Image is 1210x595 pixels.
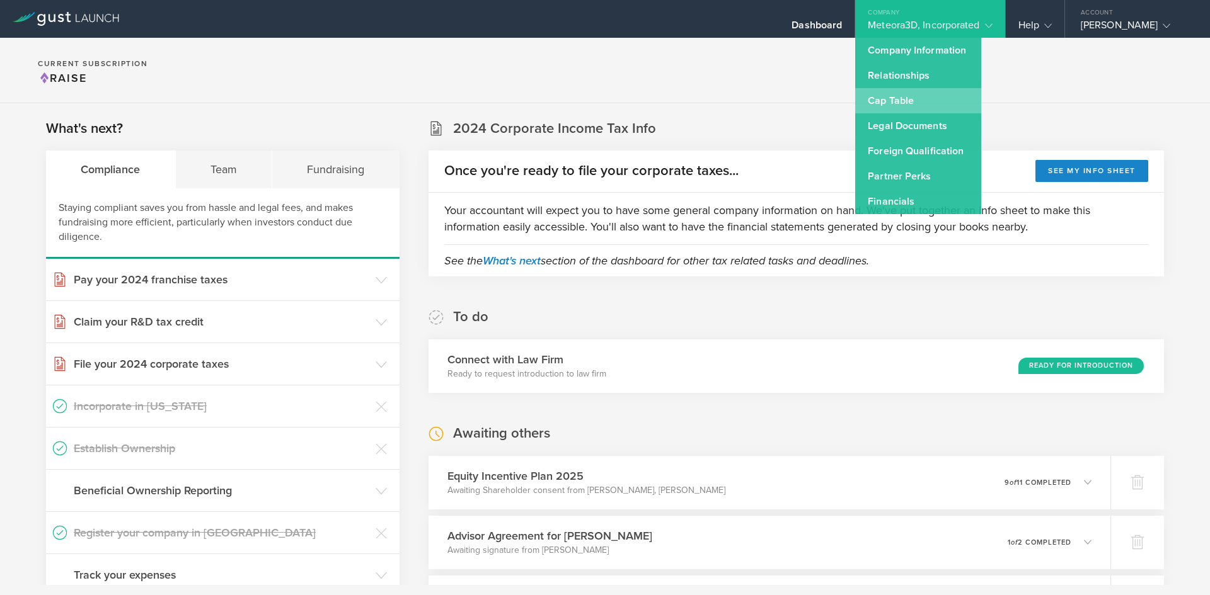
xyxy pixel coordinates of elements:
div: Dashboard [792,19,842,38]
h2: Awaiting others [453,424,550,443]
div: [PERSON_NAME] [1081,19,1188,38]
h2: To do [453,308,488,326]
h3: Beneficial Ownership Reporting [74,482,369,499]
h3: Pay your 2024 franchise taxes [74,271,369,288]
em: of [1010,479,1017,487]
h2: Once you're ready to file your corporate taxes... [444,162,739,180]
p: 1 2 completed [1008,539,1071,546]
p: Your accountant will expect you to have some general company information on hand. We've put toget... [444,202,1148,235]
button: See my info sheet [1035,160,1148,182]
h3: File your 2024 corporate taxes [74,356,369,372]
p: Awaiting signature from [PERSON_NAME] [447,544,652,557]
h3: Track your expenses [74,567,369,583]
h2: 2024 Corporate Income Tax Info [453,120,656,138]
a: What's next [483,254,541,268]
em: of [1011,538,1018,547]
iframe: Chat Widget [1147,535,1210,595]
h2: Current Subscription [38,60,147,67]
h3: Advisor Agreement for [PERSON_NAME] [447,528,652,544]
p: Awaiting Shareholder consent from [PERSON_NAME], [PERSON_NAME] [447,484,725,497]
h3: Claim your R&D tax credit [74,314,369,330]
h3: Equity Incentive Plan 2025 [447,468,725,484]
h3: Register your company in [GEOGRAPHIC_DATA] [74,524,369,541]
div: Ready for Introduction [1018,358,1144,374]
div: Connect with Law FirmReady to request introduction to law firmReady for Introduction [429,339,1164,393]
div: Team [176,150,273,188]
h2: What's next? [46,120,123,138]
p: Ready to request introduction to law firm [447,368,606,380]
div: Staying compliant saves you from hassle and legal fees, and makes fundraising more efficient, par... [46,188,400,259]
p: 9 11 completed [1005,479,1071,486]
div: Compliance [46,150,176,188]
h3: Establish Ownership [74,440,369,456]
div: Meteora3D, Incorporated [868,19,992,38]
h3: Incorporate in [US_STATE] [74,398,369,414]
div: Fundraising [272,150,400,188]
span: Raise [38,71,87,85]
h3: Connect with Law Firm [447,351,606,368]
em: See the section of the dashboard for other tax related tasks and deadlines. [444,254,869,268]
div: Help [1018,19,1052,38]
